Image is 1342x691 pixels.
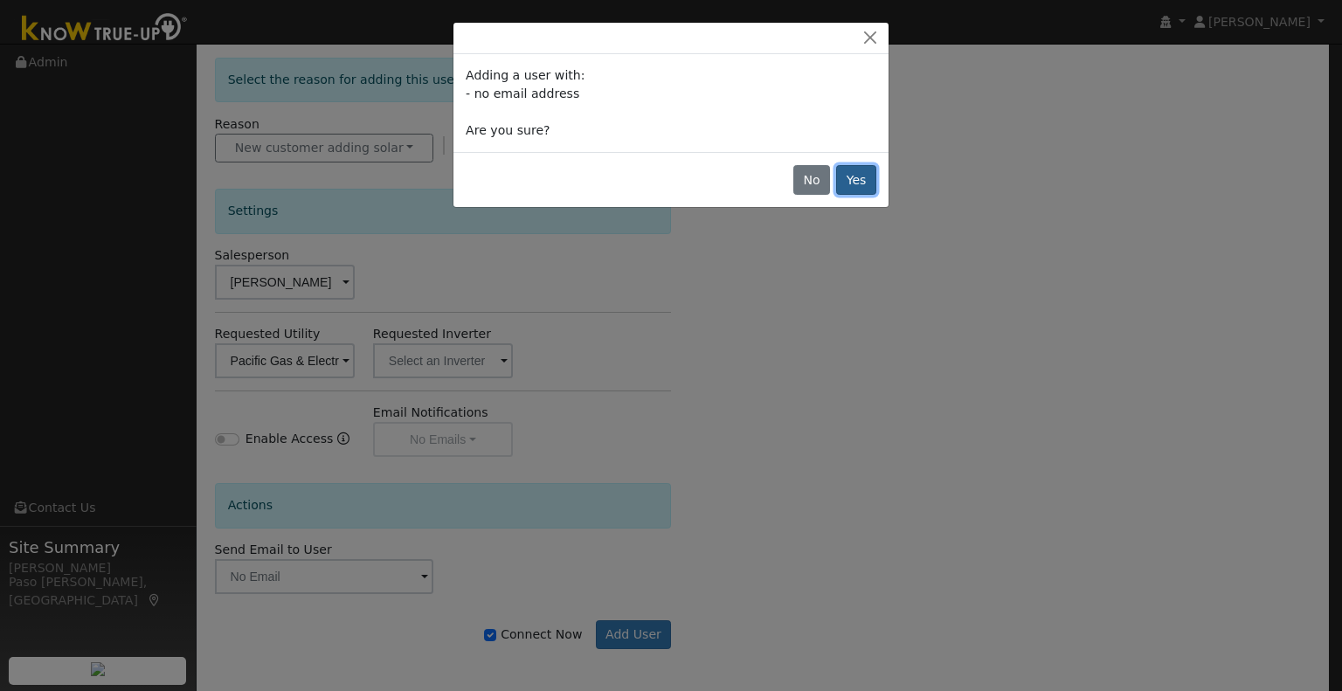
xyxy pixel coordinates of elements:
[466,68,585,82] span: Adding a user with:
[466,86,579,100] span: - no email address
[836,165,876,195] button: Yes
[858,29,882,47] button: Close
[466,123,550,137] span: Are you sure?
[793,165,830,195] button: No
